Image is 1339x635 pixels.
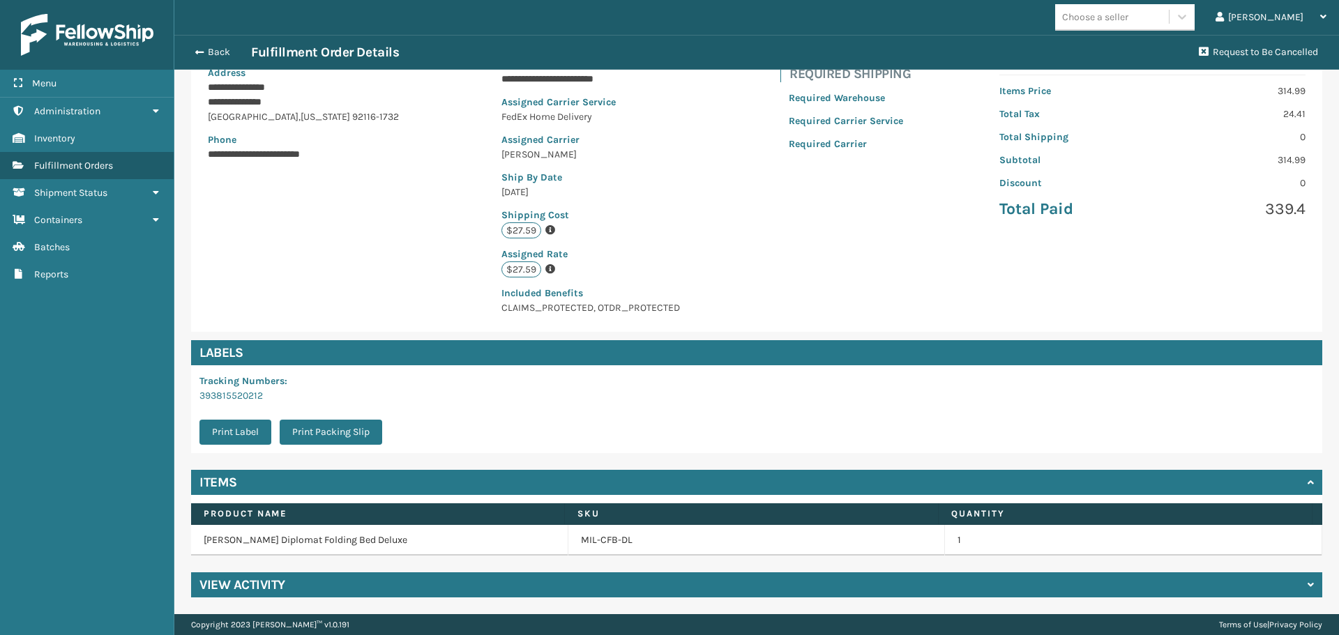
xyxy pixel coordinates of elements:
[199,375,287,387] span: Tracking Numbers :
[999,199,1144,220] p: Total Paid
[501,261,541,277] p: $27.59
[501,95,693,109] p: Assigned Carrier Service
[501,170,693,185] p: Ship By Date
[34,105,100,117] span: Administration
[208,111,298,123] span: [GEOGRAPHIC_DATA]
[501,185,693,199] p: [DATE]
[1199,47,1209,56] i: Request to Be Cancelled
[298,111,301,123] span: ,
[204,507,552,520] label: Product Name
[280,420,382,445] button: Print Packing Slip
[1190,38,1326,66] button: Request to Be Cancelled
[34,241,70,253] span: Batches
[501,208,693,222] p: Shipping Cost
[199,576,285,593] h4: View Activity
[1161,107,1306,121] p: 24.41
[501,132,693,147] p: Assigned Carrier
[501,222,541,238] p: $27.59
[1269,620,1322,629] a: Privacy Policy
[352,111,399,123] span: 92116-1732
[945,525,1322,556] td: 1
[999,176,1144,190] p: Discount
[32,77,56,89] span: Menu
[581,533,633,547] a: MIL-CFB-DL
[199,390,263,401] a: 393815520212
[789,114,903,128] p: Required Carrier Service
[1161,199,1306,220] p: 339.4
[789,66,911,82] h4: Required Shipping
[1062,10,1128,24] div: Choose a seller
[34,268,68,280] span: Reports
[191,614,349,635] p: Copyright 2023 [PERSON_NAME]™ v 1.0.191
[501,247,693,261] p: Assigned Rate
[1161,130,1306,144] p: 0
[34,187,107,199] span: Shipment Status
[789,137,903,151] p: Required Carrier
[501,147,693,162] p: [PERSON_NAME]
[34,214,82,226] span: Containers
[34,160,113,171] span: Fulfillment Orders
[501,286,693,300] p: Included Benefits
[1161,176,1306,190] p: 0
[199,420,271,445] button: Print Label
[1161,153,1306,167] p: 314.99
[191,525,568,556] td: [PERSON_NAME] Diplomat Folding Bed Deluxe
[789,91,903,105] p: Required Warehouse
[999,84,1144,98] p: Items Price
[191,340,1322,365] h4: Labels
[999,153,1144,167] p: Subtotal
[21,14,153,56] img: logo
[1219,620,1267,629] a: Terms of Use
[501,109,693,124] p: FedEx Home Delivery
[34,132,75,144] span: Inventory
[501,286,693,314] span: CLAIMS_PROTECTED, OTDR_PROTECTED
[208,132,405,147] p: Phone
[999,107,1144,121] p: Total Tax
[1161,84,1306,98] p: 314.99
[199,474,237,491] h4: Items
[208,67,245,79] span: Address
[187,46,251,59] button: Back
[1219,614,1322,635] div: |
[577,507,925,520] label: SKU
[251,44,399,61] h3: Fulfillment Order Details
[951,507,1299,520] label: Quantity
[999,130,1144,144] p: Total Shipping
[301,111,350,123] span: [US_STATE]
